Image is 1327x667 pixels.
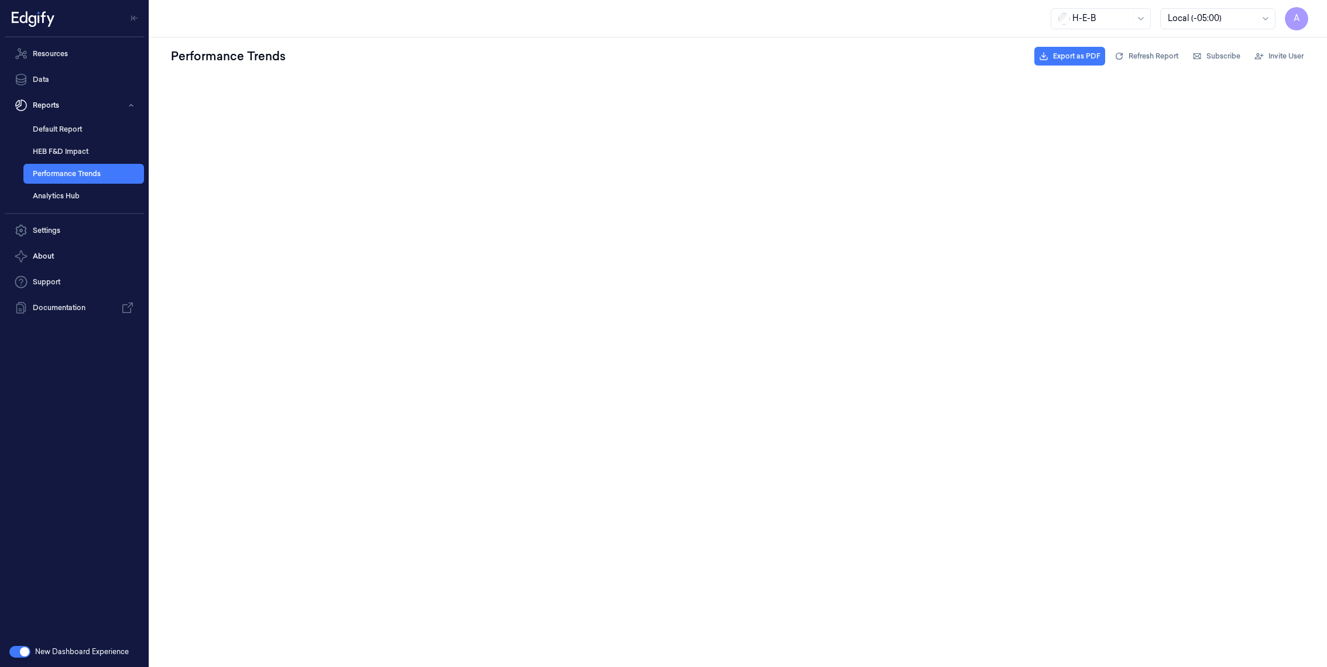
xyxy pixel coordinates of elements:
[1285,7,1308,30] button: A
[1250,47,1308,66] button: Invite User
[1129,51,1178,61] span: Refresh Report
[23,164,144,184] a: Performance Trends
[5,296,144,319] a: Documentation
[23,186,144,206] a: Analytics Hub
[5,219,144,242] a: Settings
[1188,47,1245,66] button: Subscribe
[5,68,144,91] a: Data
[5,94,144,117] button: Reports
[5,270,144,294] a: Support
[1206,51,1240,61] span: Subscribe
[23,142,144,161] a: HEB F&D Impact
[1034,47,1105,66] button: Export as PDF
[1110,47,1183,66] button: Refresh Report
[1268,51,1304,61] span: Invite User
[5,42,144,66] a: Resources
[23,119,144,139] a: Default Report
[169,46,288,67] div: Performance Trends
[5,245,144,268] button: About
[1053,51,1100,61] span: Export as PDF
[125,9,144,27] button: Toggle Navigation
